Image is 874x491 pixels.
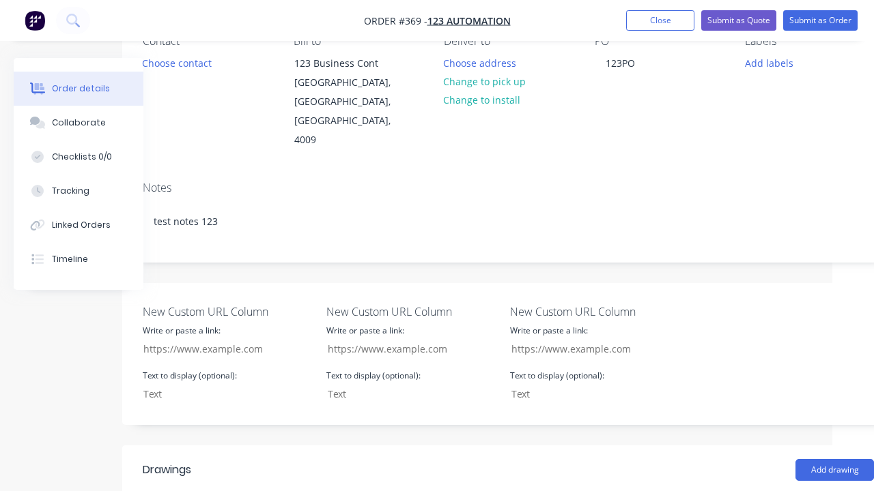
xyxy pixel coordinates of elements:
[504,384,666,404] input: Text
[136,384,298,404] input: Text
[143,462,191,478] div: Drawings
[14,106,143,140] button: Collaborate
[510,303,681,320] label: New Custom URL Column
[14,140,143,174] button: Checklists 0/0
[52,185,89,197] div: Tracking
[143,303,313,320] label: New Custom URL Column
[52,253,88,265] div: Timeline
[427,14,511,27] a: 123 Automation
[737,53,800,72] button: Add labels
[14,208,143,242] button: Linked Orders
[14,72,143,106] button: Order details
[135,53,219,72] button: Choose contact
[326,303,497,320] label: New Custom URL Column
[595,53,646,73] div: 123PO
[326,325,404,337] label: Write or paste a link:
[504,339,666,359] input: https://www.example.com
[701,10,776,31] button: Submit as Quote
[364,14,427,27] span: Order #369 -
[320,339,483,359] input: https://www.example.com
[436,72,533,91] button: Change to pick up
[283,53,419,150] div: 123 Business Cont[GEOGRAPHIC_DATA], [GEOGRAPHIC_DATA], [GEOGRAPHIC_DATA], 4009
[595,35,724,48] div: PO
[52,117,106,129] div: Collaborate
[444,35,573,48] div: Deliver to
[143,325,221,337] label: Write or paste a link:
[52,83,110,95] div: Order details
[14,242,143,276] button: Timeline
[52,219,111,231] div: Linked Orders
[436,53,524,72] button: Choose address
[783,10,858,31] button: Submit as Order
[745,35,874,48] div: Labels
[626,10,694,31] button: Close
[510,370,604,382] label: Text to display (optional):
[294,73,408,149] div: [GEOGRAPHIC_DATA], [GEOGRAPHIC_DATA], [GEOGRAPHIC_DATA], 4009
[136,339,298,359] input: https://www.example.com
[510,325,588,337] label: Write or paste a link:
[14,174,143,208] button: Tracking
[143,200,874,242] div: test notes 123
[143,370,237,382] label: Text to display (optional):
[25,10,45,31] img: Factory
[326,370,421,382] label: Text to display (optional):
[436,91,528,109] button: Change to install
[294,35,423,48] div: Bill to
[143,181,874,194] div: Notes
[52,151,112,163] div: Checklists 0/0
[795,459,874,481] button: Add drawing
[294,54,408,73] div: 123 Business Cont
[320,384,483,404] input: Text
[143,35,272,48] div: Contact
